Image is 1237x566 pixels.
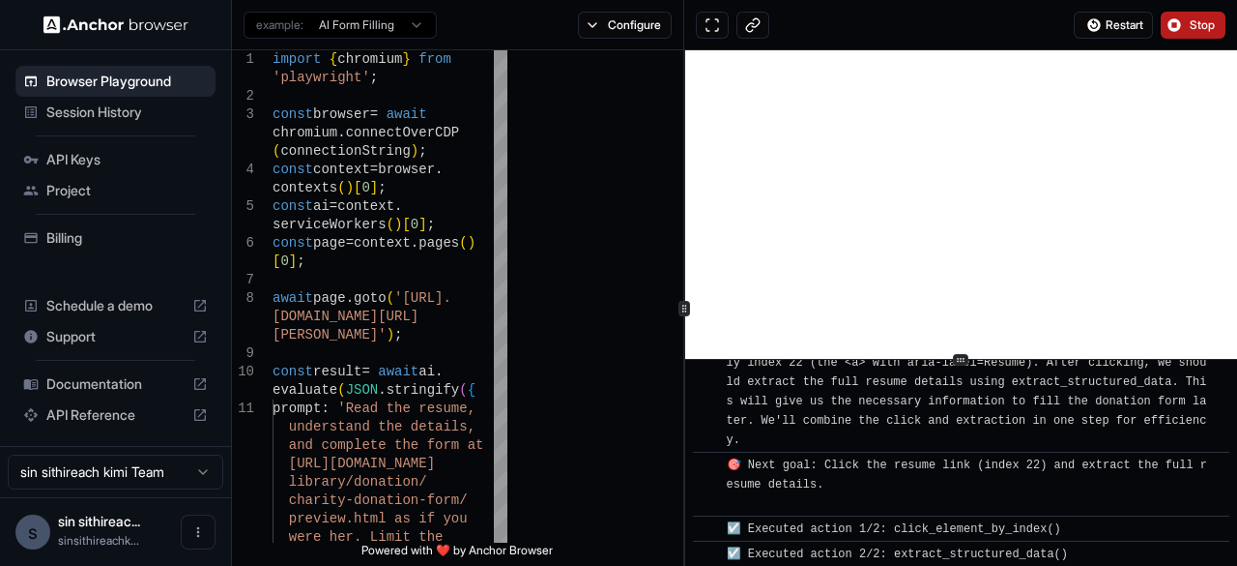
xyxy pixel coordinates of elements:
span: sinsithireachkimi@gmail.com [58,533,139,548]
span: = [370,106,378,122]
div: Documentation [15,369,216,400]
span: ​ [703,456,712,475]
span: ) [468,235,475,251]
span: were her. Limit the [289,529,444,545]
span: ] [418,217,426,232]
span: Stop [1190,17,1217,33]
span: } [402,51,410,67]
span: connectionString [280,143,410,159]
span: chromium [273,125,337,140]
button: Open menu [181,515,216,550]
span: ( [387,217,394,232]
span: Billing [46,228,208,248]
span: connectOverCDP [346,125,460,140]
span: JSON [346,382,379,398]
span: ☑️ Executed action 1/2: click_element_by_index() [727,522,1061,536]
span: ( [337,180,345,195]
span: browser [378,162,435,177]
span: context [354,235,411,251]
span: const [273,364,313,379]
span: prompt [273,401,321,416]
span: Session History [46,103,208,122]
span: ​ [703,545,712,564]
span: page [313,290,346,306]
span: = [346,235,354,251]
span: 0 [411,217,418,232]
span: . [346,290,354,306]
span: ; [297,253,304,269]
div: 6 [232,234,254,253]
div: 9 [232,344,254,363]
button: Open in full screen [696,12,729,39]
span: page [313,235,346,251]
span: and complete the form at [289,437,484,453]
span: Documentation [46,374,185,394]
span: ) [346,180,354,195]
span: { [330,51,337,67]
img: Anchor Logo [43,15,188,34]
span: ] [370,180,378,195]
button: Configure [578,12,672,39]
div: Schedule a demo [15,290,216,321]
span: const [273,106,313,122]
span: ; [378,180,386,195]
span: ] [289,253,297,269]
div: API Keys [15,144,216,175]
span: Support [46,327,185,346]
span: 0 [361,180,369,195]
div: 2 [232,87,254,105]
span: = [370,162,378,177]
span: chromium [337,51,402,67]
span: '[URL]. [394,290,451,306]
span: . [435,364,443,379]
span: 0 [280,253,288,269]
span: browser [313,106,370,122]
span: await [378,364,418,379]
span: [DOMAIN_NAME][URL] [273,309,418,324]
div: 5 [232,197,254,216]
span: serviceWorkers [273,217,387,232]
span: Browser Playground [46,72,208,91]
span: Powered with ❤️ by Anchor Browser [361,543,553,566]
span: API Reference [46,405,185,425]
div: 8 [232,289,254,308]
span: ( [337,382,345,398]
span: ; [427,217,435,232]
span: pages [418,235,459,251]
div: Support [15,321,216,352]
span: preview.html as if you [289,511,468,526]
span: example: [256,17,303,33]
span: ( [459,382,467,398]
span: . [435,162,443,177]
span: = [361,364,369,379]
span: ai [418,364,435,379]
span: ; [418,143,426,159]
span: ai [313,198,330,214]
span: const [273,162,313,177]
span: . [378,382,386,398]
span: understand the details, [289,419,475,434]
span: 'Read the resume, [337,401,475,416]
div: 11 [232,400,254,418]
span: 💡 Thinking: We need to read the resume from the Wix site. The resume link is likely index 22 (the... [727,317,1207,447]
div: 3 [232,105,254,124]
span: from [418,51,451,67]
span: contexts [273,180,337,195]
div: API Reference [15,400,216,431]
span: Schedule a demo [46,296,185,315]
span: 'playwright' [273,70,370,85]
span: ​ [703,520,712,539]
span: . [411,235,418,251]
span: [ [273,253,280,269]
span: . [394,198,402,214]
span: evaluate [273,382,337,398]
span: ( [459,235,467,251]
span: [PERSON_NAME]' [273,327,387,343]
span: sin sithireach kimi [58,513,140,529]
span: stringify [387,382,460,398]
div: Billing [15,223,216,253]
span: const [273,198,313,214]
span: [ [354,180,361,195]
span: . [337,125,345,140]
span: 🎯 Next goal: Click the resume link (index 22) and extract the full resume details. [727,459,1207,511]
